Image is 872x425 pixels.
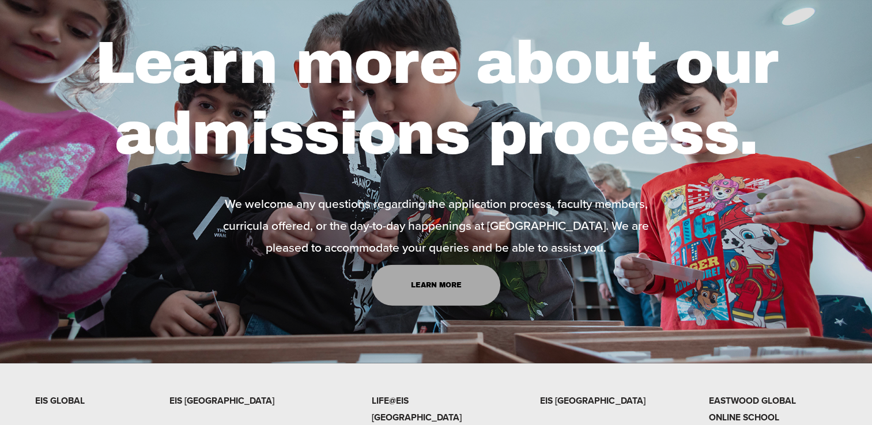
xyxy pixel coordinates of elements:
strong: LIFE@EIS [GEOGRAPHIC_DATA] [372,394,462,424]
strong: EASTWOOD GLOBAL ONLINE SCHOOL [709,394,796,424]
strong: EIS GLOBAL [35,394,85,407]
strong: EIS [GEOGRAPHIC_DATA] [540,394,645,407]
a: Learn more [372,265,500,306]
p: We welcome any questions regarding the application process, faculty members, curricula offered, o... [203,193,669,259]
h1: Learn more about our admissions process. [35,28,837,170]
strong: EIS [GEOGRAPHIC_DATA] [169,394,274,407]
